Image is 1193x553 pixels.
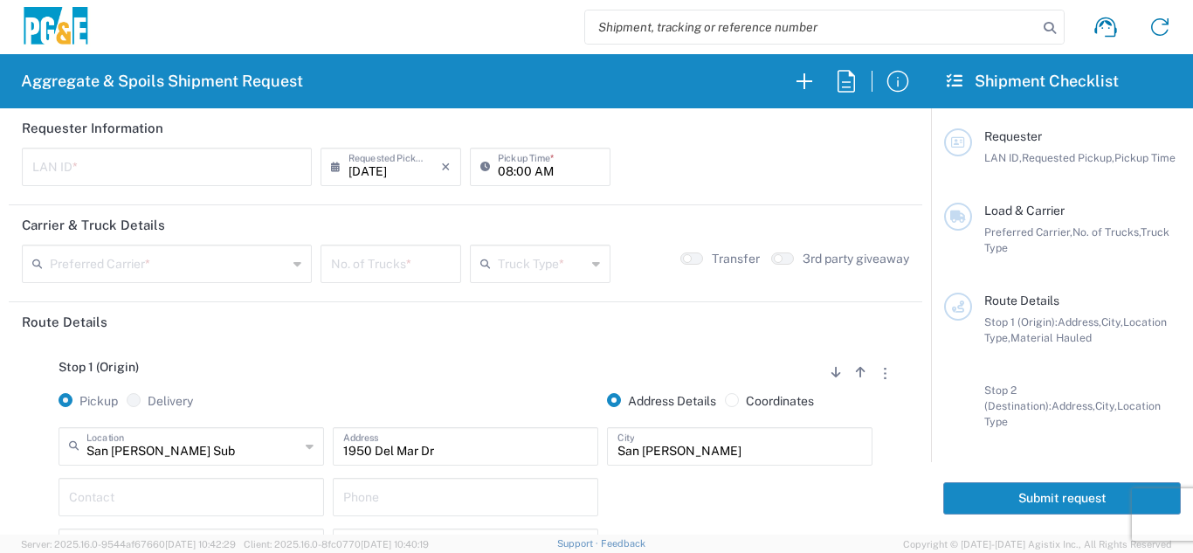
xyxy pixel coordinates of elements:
[1010,331,1092,344] span: Material Hauled
[22,314,107,331] h2: Route Details
[601,538,645,549] a: Feedback
[1072,225,1141,238] span: No. of Trucks,
[943,482,1181,515] button: Submit request
[22,217,165,234] h2: Carrier & Truck Details
[984,294,1059,308] span: Route Details
[361,539,429,550] span: [DATE] 10:40:19
[984,384,1052,412] span: Stop 2 (Destination):
[441,153,451,181] i: ×
[984,129,1042,143] span: Requester
[1101,315,1123,328] span: City,
[21,7,91,48] img: pge
[984,225,1072,238] span: Preferred Carrier,
[803,251,909,266] label: 3rd party giveaway
[607,393,716,409] label: Address Details
[903,536,1172,552] span: Copyright © [DATE]-[DATE] Agistix Inc., All Rights Reserved
[585,10,1038,44] input: Shipment, tracking or reference number
[984,204,1065,218] span: Load & Carrier
[984,151,1022,164] span: LAN ID,
[1022,151,1114,164] span: Requested Pickup,
[22,120,163,137] h2: Requester Information
[557,538,601,549] a: Support
[165,539,236,550] span: [DATE] 10:42:29
[21,539,236,550] span: Server: 2025.16.0-9544af67660
[21,71,303,92] h2: Aggregate & Spoils Shipment Request
[1095,399,1117,412] span: City,
[1052,399,1095,412] span: Address,
[725,393,814,409] label: Coordinates
[59,360,139,374] span: Stop 1 (Origin)
[1058,315,1101,328] span: Address,
[244,539,429,550] span: Client: 2025.16.0-8fc0770
[712,251,760,266] label: Transfer
[984,315,1058,328] span: Stop 1 (Origin):
[1114,151,1176,164] span: Pickup Time
[947,71,1119,92] h2: Shipment Checklist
